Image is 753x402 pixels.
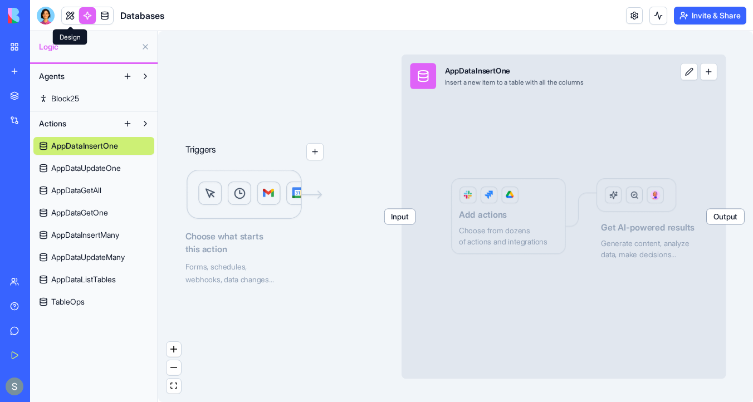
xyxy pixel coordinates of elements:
[33,67,119,85] button: Agents
[33,271,154,288] a: AppDataListTables
[185,229,324,256] span: Choose what starts this action
[8,8,77,23] img: logo
[185,169,324,221] img: Logic
[51,163,121,174] span: AppDataUpdateOne
[674,7,746,24] button: Invite & Share
[39,118,66,129] span: Actions
[33,226,154,244] a: AppDataInsertMany
[33,248,154,266] a: AppDataUpdateMany
[51,185,101,196] span: AppDataGetAll
[39,71,65,82] span: Agents
[167,342,181,357] button: zoom in
[6,378,23,395] img: ACg8ocKnDTHbS00rqwWSHQfXf8ia04QnQtz5EDX_Ef5UNrjqV-k=s96-c
[51,252,125,263] span: AppDataUpdateMany
[51,93,79,104] span: Block25
[33,204,154,222] a: AppDataGetOne
[51,274,116,285] span: AppDataListTables
[185,143,216,160] p: Triggers
[402,55,726,379] div: InputAppDataInsertOneInsert a new item to a table with all the columnsOutputLogicAdd actionsChoos...
[185,262,274,285] span: Forms, schedules, webhooks, data changes...
[53,30,87,45] div: Design
[445,78,584,87] div: Insert a new item to a table with all the columns
[33,293,154,311] a: TableOps
[51,140,118,151] span: AppDataInsertOne
[33,115,119,133] button: Actions
[33,159,154,177] a: AppDataUpdateOne
[185,109,324,286] div: TriggersLogicChoose what startsthis actionForms, schedules,webhooks, data changes...
[707,209,744,224] span: Output
[167,360,181,375] button: zoom out
[385,209,415,224] span: Input
[167,379,181,394] button: fit view
[445,65,584,76] div: AppDataInsertOne
[33,182,154,199] a: AppDataGetAll
[39,41,136,52] span: Logic
[51,296,85,307] span: TableOps
[51,229,119,241] span: AppDataInsertMany
[51,207,108,218] span: AppDataGetOne
[33,90,154,107] a: Block25
[120,9,164,22] span: Databases
[33,137,154,155] a: AppDataInsertOne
